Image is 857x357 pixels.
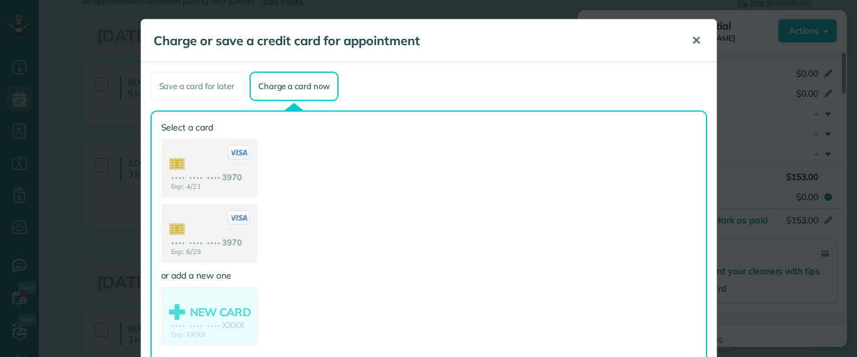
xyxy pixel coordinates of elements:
div: Charge a card now [250,72,339,101]
h5: Charge or save a credit card for appointment [154,32,674,50]
span: ✕ [691,33,701,48]
label: or add a new one [161,269,258,282]
div: Save a card for later [150,72,243,101]
label: Select a card [161,121,258,134]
